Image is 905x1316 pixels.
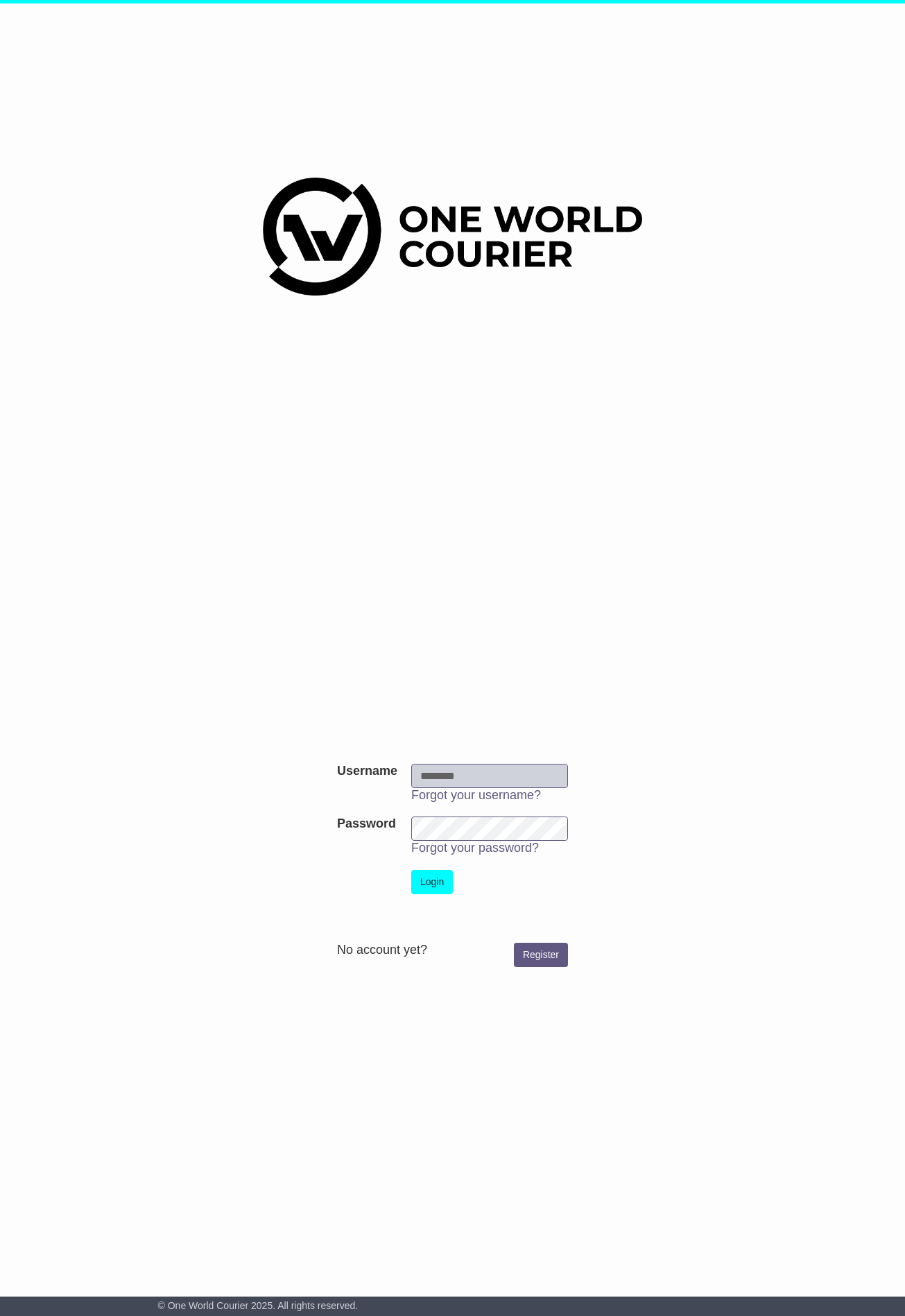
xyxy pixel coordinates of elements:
div: No account yet? [337,943,568,958]
img: One World [263,178,641,296]
button: Login [411,870,453,894]
a: Forgot your username? [411,788,541,802]
label: Username [337,764,397,779]
a: Forgot your password? [411,841,539,855]
label: Password [337,817,396,832]
span: © One World Courier 2025. All rights reserved. [158,1300,359,1311]
a: Register [514,943,568,967]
